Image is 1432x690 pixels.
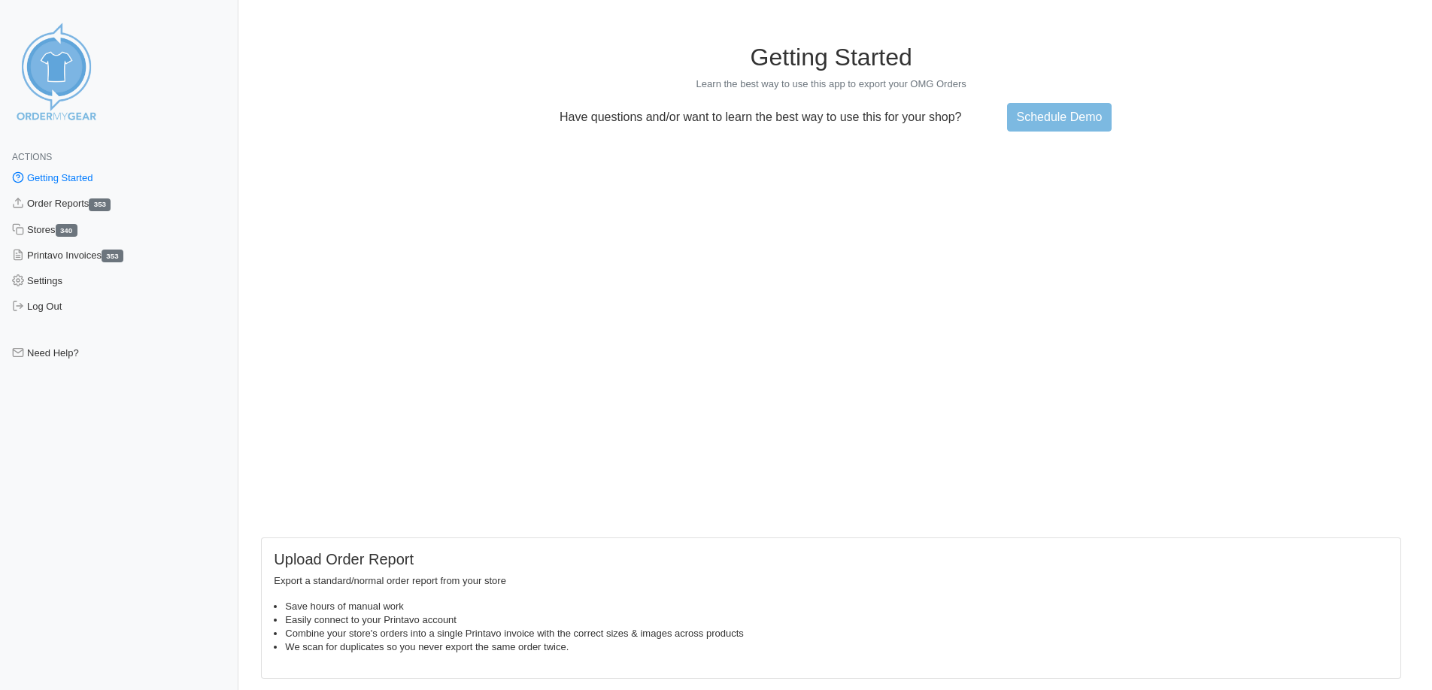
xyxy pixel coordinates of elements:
[285,613,1388,627] li: Easily connect to your Printavo account
[285,600,1388,613] li: Save hours of manual work
[551,110,971,124] p: Have questions and/or want to learn the best way to use this for your shop?
[274,574,1388,588] p: Export a standard/normal order report from your store
[89,198,111,211] span: 353
[285,640,1388,654] li: We scan for duplicates so you never export the same order twice.
[102,250,123,262] span: 353
[274,550,1388,568] h5: Upload Order Report
[285,627,1388,640] li: Combine your store's orders into a single Printavo invoice with the correct sizes & images across...
[12,152,52,162] span: Actions
[1007,103,1112,132] a: Schedule Demo
[56,224,77,237] span: 340
[261,77,1401,91] p: Learn the best way to use this app to export your OMG Orders
[261,43,1401,71] h1: Getting Started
